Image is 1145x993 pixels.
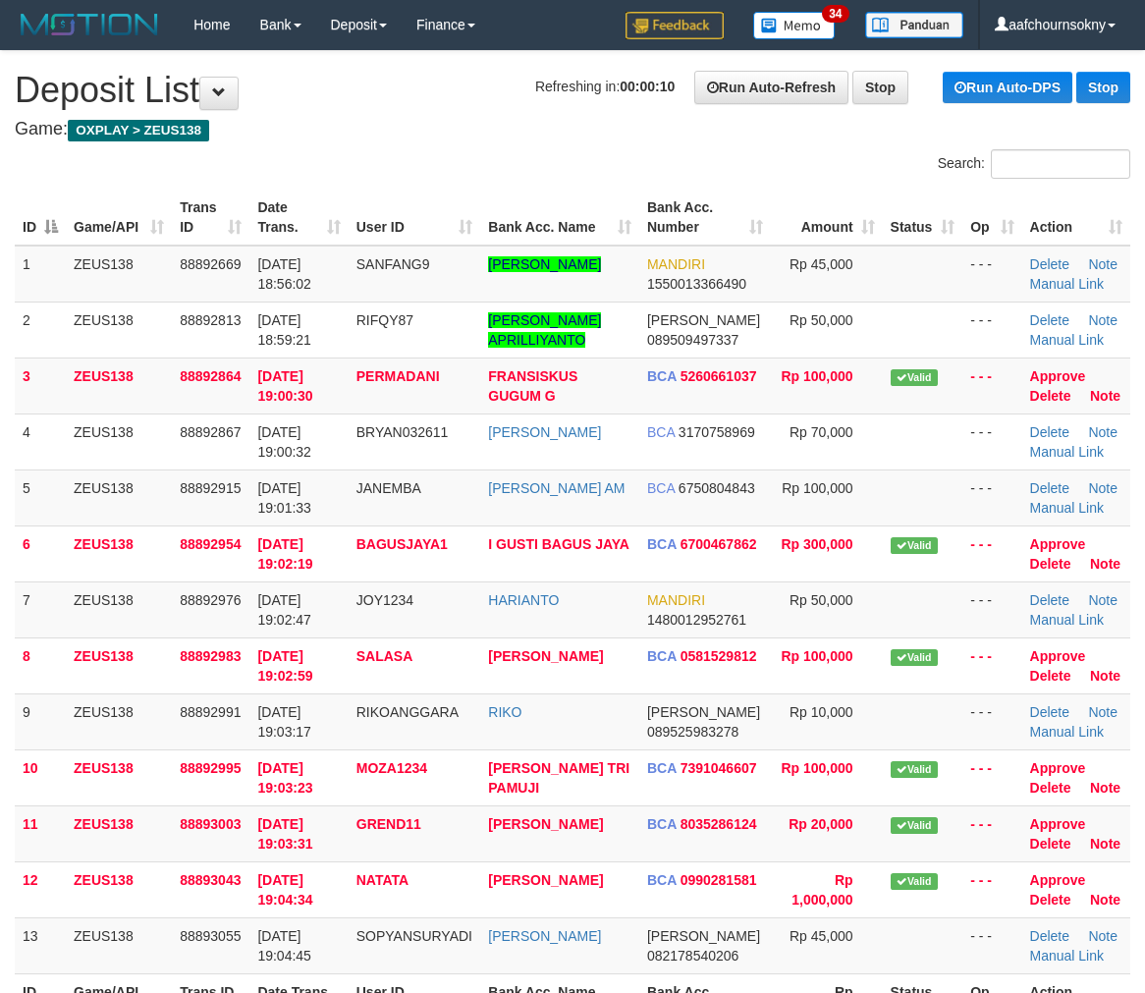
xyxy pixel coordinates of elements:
[1088,312,1118,328] a: Note
[66,190,172,246] th: Game/API: activate to sort column ascending
[257,816,312,852] span: [DATE] 19:03:31
[1030,724,1105,740] a: Manual Link
[257,312,311,348] span: [DATE] 18:59:21
[681,536,757,552] span: Copy 6700467862 to clipboard
[1030,332,1105,348] a: Manual Link
[15,71,1130,110] h1: Deposit List
[488,368,577,404] a: FRANSISKUS GUGUM G
[15,637,66,693] td: 8
[249,190,348,246] th: Date Trans.: activate to sort column ascending
[1030,704,1069,720] a: Delete
[257,256,311,292] span: [DATE] 18:56:02
[647,312,760,328] span: [PERSON_NAME]
[356,648,413,664] span: SALASA
[356,424,449,440] span: BRYAN032611
[962,525,1021,581] td: - - -
[938,149,1130,179] label: Search:
[1030,760,1086,776] a: Approve
[647,948,738,964] span: Copy 082178540206 to clipboard
[1088,424,1118,440] a: Note
[180,480,241,496] span: 88892915
[180,760,241,776] span: 88892995
[1090,892,1120,908] a: Note
[66,805,172,861] td: ZEUS138
[647,276,746,292] span: Copy 1550013366490 to clipboard
[1030,536,1086,552] a: Approve
[1030,424,1069,440] a: Delete
[1088,480,1118,496] a: Note
[1088,704,1118,720] a: Note
[257,760,312,796] span: [DATE] 19:03:23
[488,536,629,552] a: I GUSTI BAGUS JAYA
[257,424,311,460] span: [DATE] 19:00:32
[15,10,164,39] img: MOTION_logo.png
[257,592,311,628] span: [DATE] 19:02:47
[356,872,409,888] span: NATATA
[789,816,852,832] span: Rp 20,000
[66,861,172,917] td: ZEUS138
[647,816,677,832] span: BCA
[68,120,209,141] span: OXPLAY > ZEUS138
[791,872,852,908] span: Rp 1,000,000
[15,861,66,917] td: 12
[356,704,459,720] span: RIKOANGGARA
[66,581,172,637] td: ZEUS138
[891,369,938,386] span: Valid transaction
[1030,556,1071,572] a: Delete
[15,469,66,525] td: 5
[647,724,738,740] span: Copy 089525983278 to clipboard
[681,816,757,832] span: Copy 8035286124 to clipboard
[1030,612,1105,628] a: Manual Link
[883,190,963,246] th: Status: activate to sort column ascending
[66,637,172,693] td: ZEUS138
[488,592,559,608] a: HARIANTO
[257,368,312,404] span: [DATE] 19:00:30
[15,190,66,246] th: ID: activate to sort column descending
[1030,368,1086,384] a: Approve
[782,480,852,496] span: Rp 100,000
[180,256,241,272] span: 88892669
[356,536,448,552] span: BAGUSJAYA1
[66,917,172,973] td: ZEUS138
[781,536,852,552] span: Rp 300,000
[15,414,66,469] td: 4
[66,414,172,469] td: ZEUS138
[626,12,724,39] img: Feedback.jpg
[620,79,675,94] strong: 00:00:10
[488,312,601,348] a: [PERSON_NAME] APRILLIYANTO
[647,368,677,384] span: BCA
[790,704,853,720] span: Rp 10,000
[639,190,772,246] th: Bank Acc. Number: activate to sort column ascending
[356,816,421,832] span: GREND11
[681,872,757,888] span: Copy 0990281581 to clipboard
[1030,480,1069,496] a: Delete
[488,648,603,664] a: [PERSON_NAME]
[962,302,1021,358] td: - - -
[753,12,836,39] img: Button%20Memo.svg
[535,79,675,94] span: Refreshing in:
[488,256,601,272] a: [PERSON_NAME]
[962,861,1021,917] td: - - -
[647,536,677,552] span: BCA
[790,256,853,272] span: Rp 45,000
[781,368,852,384] span: Rp 100,000
[1090,388,1120,404] a: Note
[962,358,1021,414] td: - - -
[349,190,481,246] th: User ID: activate to sort column ascending
[891,761,938,778] span: Valid transaction
[1030,276,1105,292] a: Manual Link
[891,817,938,834] span: Valid transaction
[15,581,66,637] td: 7
[257,648,312,684] span: [DATE] 19:02:59
[1090,556,1120,572] a: Note
[488,816,603,832] a: [PERSON_NAME]
[694,71,848,104] a: Run Auto-Refresh
[1030,500,1105,516] a: Manual Link
[865,12,963,38] img: panduan.png
[1088,928,1118,944] a: Note
[15,749,66,805] td: 10
[1030,816,1086,832] a: Approve
[1030,312,1069,328] a: Delete
[647,256,705,272] span: MANDIRI
[962,805,1021,861] td: - - -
